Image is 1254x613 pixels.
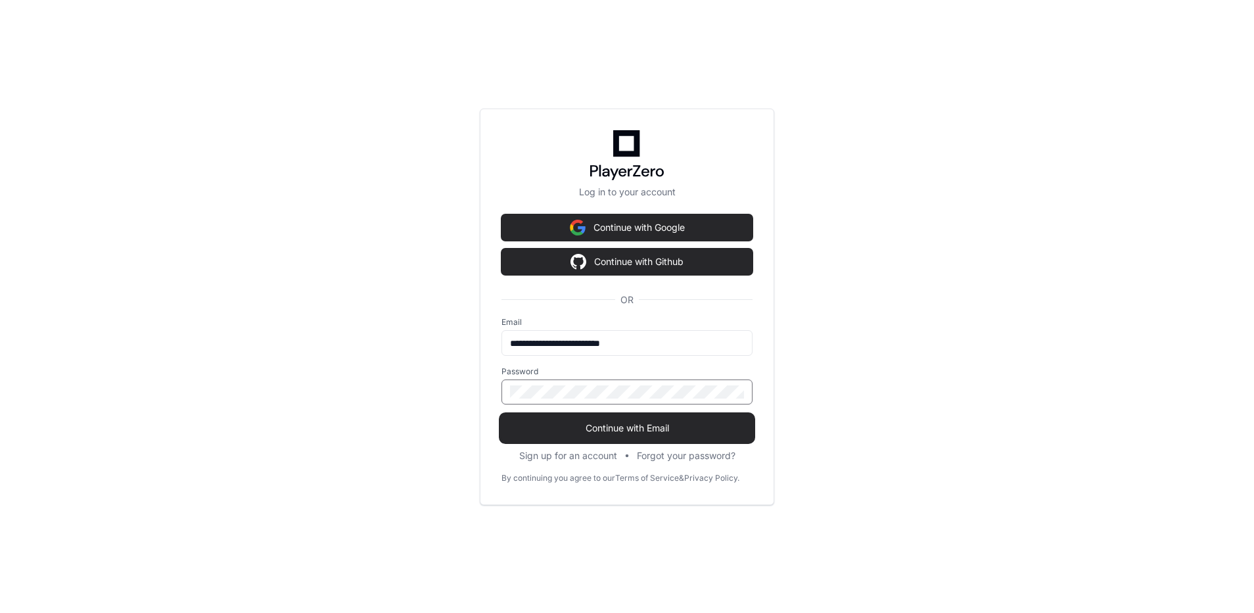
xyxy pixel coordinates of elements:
img: Sign in with google [570,249,586,275]
button: Sign up for an account [519,449,617,462]
button: Continue with Google [501,214,753,241]
img: Sign in with google [570,214,586,241]
label: Email [501,317,753,328]
p: Log in to your account [501,185,753,199]
button: Continue with Github [501,249,753,275]
div: By continuing you agree to our [501,473,615,483]
span: Continue with Email [501,422,753,435]
div: & [679,473,684,483]
a: Privacy Policy. [684,473,739,483]
label: Password [501,366,753,377]
a: Terms of Service [615,473,679,483]
button: Forgot your password? [637,449,735,462]
span: OR [615,293,639,306]
button: Continue with Email [501,415,753,441]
